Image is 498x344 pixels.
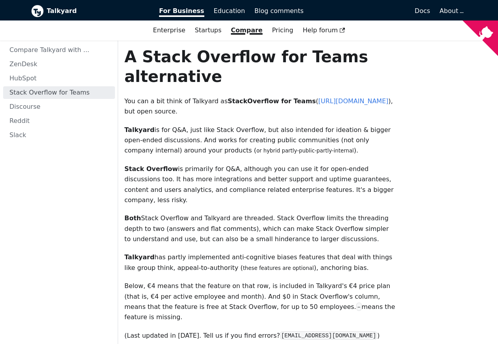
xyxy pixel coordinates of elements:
[124,164,397,206] p: is primarily for Q&A, although you can use it for open-ended discussions too. It has more integra...
[31,5,148,17] a: Talkyard logoTalkyard
[280,331,377,340] code: [EMAIL_ADDRESS][DOMAIN_NAME]
[303,26,345,34] span: Help forum
[124,213,397,244] p: Stack Overflow and Talkyard are threaded. Stack Overflow limits the threading depth to two (answe...
[159,7,204,17] span: For Business
[124,165,178,173] strong: Stack Overflow
[228,97,316,105] strong: StackOverflow for Teams
[231,26,263,34] a: Compare
[440,7,463,15] a: About
[124,281,397,323] p: Below, €4 means that the feature on that row, is included in Talkyard's €4 price plan (that is, €...
[3,86,115,99] a: Stack Overflow for Teams
[356,303,362,311] code: –
[124,214,141,222] strong: Both
[415,7,430,15] span: Docs
[318,97,389,105] a: [URL][DOMAIN_NAME]
[254,7,304,15] span: Blog comments
[31,5,44,17] img: Talkyard logo
[256,148,354,154] small: or hybrid partly-public-partly-internal
[243,265,314,271] small: these features are optional
[47,6,148,16] b: Talkyard
[3,58,115,71] a: ZenDesk
[3,44,115,56] a: Compare Talkyard with ...
[3,129,115,141] a: Slack
[3,115,115,127] a: Reddit
[3,100,115,113] a: Discourse
[124,126,154,134] strong: Talkyard
[298,24,350,37] a: Help forum
[124,253,154,261] strong: Talkyard
[124,331,397,341] p: (Last updated in [DATE]. Tell us if you find errors? )
[148,24,190,37] a: Enterprise
[250,4,308,18] a: Blog comments
[124,125,397,156] p: is for Q&A, just like Stack Overflow, but also intended for ideation & bigger open-ended discussi...
[267,24,298,37] a: Pricing
[308,4,435,18] a: Docs
[124,252,397,273] p: has partly implemented anti-cognitive biases features that deal with things like group think, app...
[190,24,226,37] a: Startups
[214,7,245,15] span: Education
[209,4,250,18] a: Education
[124,47,397,86] h1: A Stack Overflow for Teams alternative
[3,72,115,85] a: HubSpot
[154,4,209,18] a: For Business
[124,96,397,117] p: You can a bit think of Talkyard as ( ), but open source.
